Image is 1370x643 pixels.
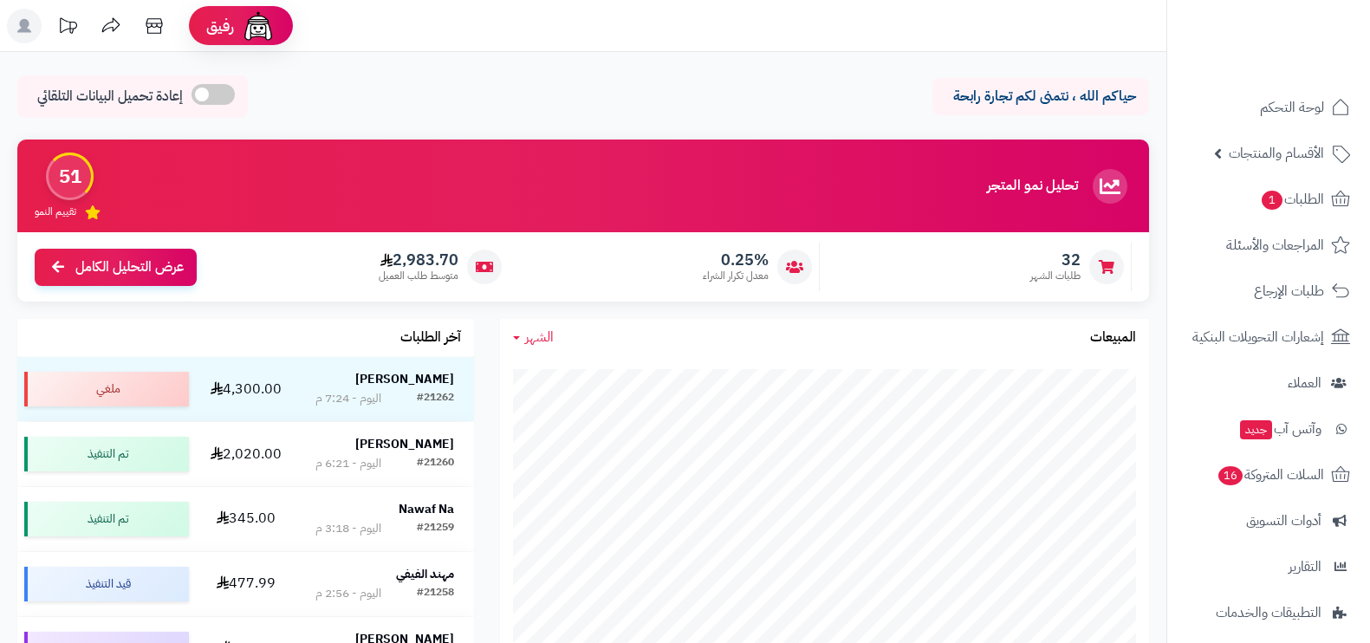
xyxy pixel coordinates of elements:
a: تحديثات المنصة [46,9,89,48]
a: العملاء [1178,362,1360,404]
div: تم التنفيذ [24,502,189,536]
span: الشهر [525,327,554,347]
span: رفيق [206,16,234,36]
h3: آخر الطلبات [400,330,461,346]
div: اليوم - 2:56 م [315,585,381,602]
span: الطلبات [1260,187,1324,211]
span: إشعارات التحويلات البنكية [1192,325,1324,349]
strong: [PERSON_NAME] [355,435,454,453]
span: تقييم النمو [35,205,76,219]
span: جديد [1240,420,1272,439]
span: 0.25% [703,250,769,270]
span: 1 [1261,190,1283,211]
strong: Nawaf Na [399,500,454,518]
a: السلات المتروكة16 [1178,454,1360,496]
img: logo-2.png [1252,17,1354,54]
div: اليوم - 3:18 م [315,520,381,537]
a: الشهر [513,328,554,347]
div: ملغي [24,372,189,406]
a: التقارير [1178,546,1360,588]
a: وآتس آبجديد [1178,408,1360,450]
a: أدوات التسويق [1178,500,1360,542]
a: الطلبات1 [1178,179,1360,220]
div: اليوم - 6:21 م [315,455,381,472]
div: #21258 [417,585,454,602]
a: إشعارات التحويلات البنكية [1178,316,1360,358]
strong: مهند الفيفي [396,565,454,583]
p: حياكم الله ، نتمنى لكم تجارة رابحة [945,87,1136,107]
td: 477.99 [196,552,295,616]
span: 16 [1217,465,1244,486]
div: #21259 [417,520,454,537]
span: متوسط طلب العميل [379,269,458,283]
span: أدوات التسويق [1246,509,1321,533]
div: #21260 [417,455,454,472]
span: طلبات الإرجاع [1254,279,1324,303]
td: 4,300.00 [196,357,295,421]
span: العملاء [1288,371,1321,395]
span: لوحة التحكم [1260,95,1324,120]
div: #21262 [417,390,454,407]
img: ai-face.png [241,9,276,43]
div: قيد التنفيذ [24,567,189,601]
span: التطبيقات والخدمات [1216,601,1321,625]
td: 2,020.00 [196,422,295,486]
td: 345.00 [196,487,295,551]
span: 32 [1030,250,1081,270]
span: المراجعات والأسئلة [1226,233,1324,257]
span: معدل تكرار الشراء [703,269,769,283]
a: طلبات الإرجاع [1178,270,1360,312]
div: تم التنفيذ [24,437,189,471]
a: لوحة التحكم [1178,87,1360,128]
span: وآتس آب [1238,417,1321,441]
a: عرض التحليل الكامل [35,249,197,286]
h3: تحليل نمو المتجر [987,179,1078,194]
span: إعادة تحميل البيانات التلقائي [37,87,183,107]
span: السلات المتروكة [1217,463,1324,487]
div: اليوم - 7:24 م [315,390,381,407]
span: عرض التحليل الكامل [75,257,184,277]
a: التطبيقات والخدمات [1178,592,1360,633]
h3: المبيعات [1090,330,1136,346]
a: المراجعات والأسئلة [1178,224,1360,266]
span: طلبات الشهر [1030,269,1081,283]
span: 2,983.70 [379,250,458,270]
span: التقارير [1289,555,1321,579]
span: الأقسام والمنتجات [1229,141,1324,166]
strong: [PERSON_NAME] [355,370,454,388]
